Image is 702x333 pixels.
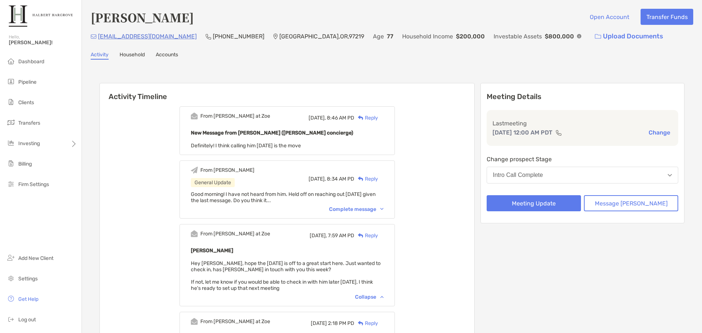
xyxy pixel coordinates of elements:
[487,155,678,164] p: Change prospect Stage
[327,176,354,182] span: 8:34 AM PD
[7,253,15,262] img: add_new_client icon
[545,32,574,41] p: $800,000
[191,318,198,325] img: Event icon
[18,181,49,188] span: Firm Settings
[191,230,198,237] img: Event icon
[590,29,668,44] a: Upload Documents
[200,318,270,325] div: From [PERSON_NAME] at Zoe
[309,176,326,182] span: [DATE],
[91,9,194,26] h4: [PERSON_NAME]
[358,116,363,120] img: Reply icon
[7,57,15,65] img: dashboard icon
[355,294,384,300] div: Collapse
[18,255,53,261] span: Add New Client
[18,79,37,85] span: Pipeline
[358,233,363,238] img: Reply icon
[200,167,254,173] div: From [PERSON_NAME]
[584,9,635,25] button: Open Account
[279,32,364,41] p: [GEOGRAPHIC_DATA] , OR , 97219
[7,179,15,188] img: firm-settings icon
[18,99,34,106] span: Clients
[456,32,485,41] p: $200,000
[354,319,378,327] div: Reply
[9,39,77,46] span: [PERSON_NAME]!
[191,191,375,204] span: Good morning! I have not heard from him. Held off on reaching out [DATE] given the last message. ...
[191,247,233,254] b: [PERSON_NAME]
[595,34,601,39] img: button icon
[646,129,672,136] button: Change
[7,77,15,86] img: pipeline icon
[100,83,474,101] h6: Activity Timeline
[205,34,211,39] img: Phone Icon
[200,113,270,119] div: From [PERSON_NAME] at Zoe
[380,296,384,298] img: Chevron icon
[487,92,678,101] p: Meeting Details
[120,52,145,60] a: Household
[191,113,198,120] img: Event icon
[328,232,354,239] span: 7:59 AM PD
[191,178,235,187] div: General Update
[191,260,381,291] span: Hey [PERSON_NAME], hope the [DATE] is off to a great start here. Just wanted to check in, has [PE...
[584,195,678,211] button: Message [PERSON_NAME]
[273,34,278,39] img: Location Icon
[18,276,38,282] span: Settings
[18,296,38,302] span: Get Help
[7,294,15,303] img: get-help icon
[191,130,353,136] b: New Message from [PERSON_NAME] ([PERSON_NAME] concierge)
[327,115,354,121] span: 8:46 AM PD
[555,130,562,136] img: communication type
[328,320,354,326] span: 2:18 PM PD
[156,52,178,60] a: Accounts
[309,115,326,121] span: [DATE],
[9,3,73,29] img: Zoe Logo
[7,139,15,147] img: investing icon
[91,52,109,60] a: Activity
[492,128,552,137] p: [DATE] 12:00 AM PDT
[354,114,378,122] div: Reply
[18,161,32,167] span: Billing
[98,32,197,41] p: [EMAIL_ADDRESS][DOMAIN_NAME]
[7,98,15,106] img: clients icon
[7,315,15,323] img: logout icon
[329,206,384,212] div: Complete message
[373,32,384,41] p: Age
[91,34,97,39] img: Email Icon
[354,175,378,183] div: Reply
[200,231,270,237] div: From [PERSON_NAME] at Zoe
[487,195,581,211] button: Meeting Update
[311,320,327,326] span: [DATE]
[494,32,542,41] p: Investable Assets
[641,9,693,25] button: Transfer Funds
[18,58,44,65] span: Dashboard
[354,232,378,239] div: Reply
[493,172,543,178] div: Intro Call Complete
[358,177,363,181] img: Reply icon
[18,317,36,323] span: Log out
[213,32,264,41] p: [PHONE_NUMBER]
[668,174,672,177] img: Open dropdown arrow
[358,321,363,326] img: Reply icon
[380,208,384,210] img: Chevron icon
[310,232,327,239] span: [DATE],
[387,32,393,41] p: 77
[577,34,581,38] img: Info Icon
[18,140,40,147] span: Investing
[487,167,678,183] button: Intro Call Complete
[492,119,672,128] p: Last meeting
[7,118,15,127] img: transfers icon
[7,274,15,283] img: settings icon
[7,159,15,168] img: billing icon
[191,167,198,174] img: Event icon
[191,143,301,149] span: Definitely! I think calling him [DATE] is the move
[402,32,453,41] p: Household Income
[18,120,40,126] span: Transfers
